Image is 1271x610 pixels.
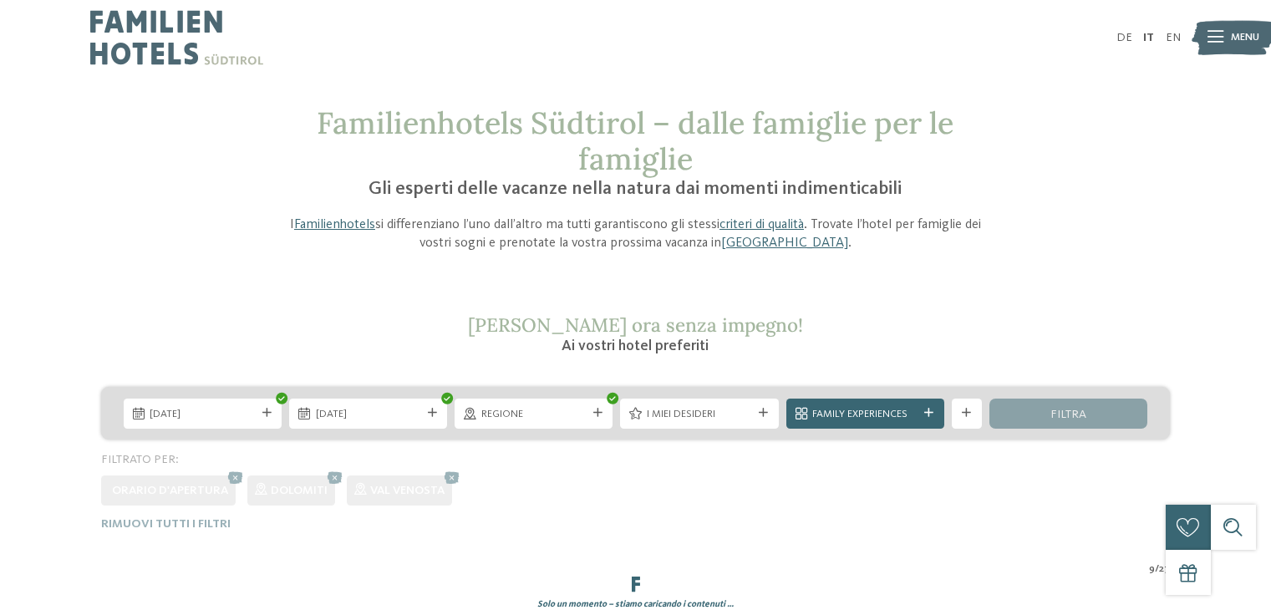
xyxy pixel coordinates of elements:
[1116,32,1132,43] a: DE
[481,407,587,422] span: Regione
[294,218,375,231] a: Familienhotels
[369,180,902,198] span: Gli esperti delle vacanze nella natura dai momenti indimenticabili
[278,216,994,253] p: I si differenziano l’uno dall’altro ma tutti garantiscono gli stessi . Trovate l’hotel per famigl...
[1155,562,1159,577] span: /
[316,407,421,422] span: [DATE]
[562,338,709,353] span: Ai vostri hotel preferiti
[317,104,953,178] span: Familienhotels Südtirol – dalle famiglie per le famiglie
[1166,32,1181,43] a: EN
[1149,562,1155,577] span: 9
[1159,562,1170,577] span: 27
[721,236,848,250] a: [GEOGRAPHIC_DATA]
[719,218,804,231] a: criteri di qualità
[150,407,255,422] span: [DATE]
[468,313,803,337] span: [PERSON_NAME] ora senza impegno!
[647,407,752,422] span: I miei desideri
[812,407,918,422] span: Family Experiences
[1143,32,1154,43] a: IT
[1231,30,1259,45] span: Menu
